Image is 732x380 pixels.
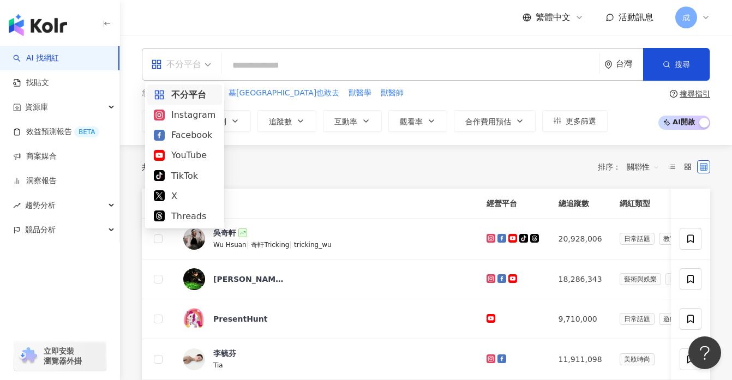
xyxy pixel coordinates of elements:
span: question-circle [670,90,677,98]
div: 排序： [598,158,665,176]
div: 搜尋指引 [680,89,710,98]
div: 吳奇軒 [213,227,236,238]
a: 商案媒合 [13,151,57,162]
span: 繁體中文 [536,11,571,23]
span: environment [604,61,613,69]
a: KOL Avatar李毓芬Tia [183,348,469,371]
img: logo [9,14,67,36]
div: 共 筆 [142,162,193,171]
div: 不分平台 [154,88,215,101]
span: 您可能感興趣： [142,88,195,99]
a: chrome extension立即安裝 瀏覽器外掛 [14,341,106,371]
span: 追蹤數 [269,117,292,126]
span: Wu Hsuan [213,241,247,249]
span: 立即安裝 瀏覽器外掛 [44,346,82,366]
span: Tia [213,361,223,369]
span: | [247,240,251,249]
span: 合作費用預估 [465,117,511,126]
a: 找貼文 [13,77,49,88]
div: PresentHunt [213,313,268,324]
img: KOL Avatar [183,348,205,370]
span: 趨勢分析 [25,193,56,218]
button: 搜尋 [643,48,710,81]
span: 日常話題 [620,313,655,325]
a: 效益預測報告BETA [13,126,99,137]
div: Threads [154,209,215,223]
span: 美妝時尚 [620,353,655,365]
span: 遊戲 [659,313,681,325]
button: 類型 [142,110,193,132]
div: 台灣 [616,59,643,69]
div: YouTube [154,148,215,162]
span: 獸醫學 [349,88,371,99]
span: 搜尋 [675,60,690,69]
div: Instagram [154,108,215,122]
a: KOL AvatarPresentHunt [183,308,469,330]
span: rise [13,202,21,209]
span: 互動率 [334,117,357,126]
a: KOL Avatar吳奇軒Wu Hsuan|奇軒Tricking|tricking_wu [183,227,469,250]
span: 競品分析 [25,218,56,242]
span: appstore [154,89,165,100]
span: 藝術與娛樂 [620,273,661,285]
button: 觀看率 [388,110,447,132]
span: 墓[GEOGRAPHIC_DATA]也敢去 [229,88,339,99]
span: 日常話題 [665,273,700,285]
td: 9,710,000 [550,299,611,339]
div: TikTok [154,169,215,183]
img: KOL Avatar [183,308,205,330]
span: 活動訊息 [619,12,653,22]
th: 經營平台 [478,189,550,219]
iframe: Help Scout Beacon - Open [688,336,721,369]
td: 20,928,006 [550,219,611,260]
span: 日常話題 [620,233,655,245]
div: 李毓芬 [213,348,236,359]
button: 更多篩選 [542,110,608,132]
div: 不分平台 [151,56,201,73]
a: 洞察報告 [13,176,57,186]
span: tricking_wu [294,241,332,249]
span: 關聯性 [627,158,659,176]
span: 更多篩選 [566,117,596,125]
span: appstore [151,59,162,70]
a: searchAI 找網紅 [13,53,59,64]
button: 性別 [200,110,251,132]
button: 合作費用預估 [454,110,536,132]
img: chrome extension [17,347,39,365]
button: 獸醫師 [380,87,404,99]
span: 教育與學習 [659,233,700,245]
div: X [154,189,215,203]
th: 總追蹤數 [550,189,611,219]
button: 追蹤數 [257,110,316,132]
div: [PERSON_NAME] [PERSON_NAME] [213,274,284,285]
span: 奇軒Tricking [251,241,289,249]
span: 觀看率 [400,117,423,126]
button: 互動率 [323,110,382,132]
a: KOL Avatar[PERSON_NAME] [PERSON_NAME] [183,268,469,290]
div: Facebook [154,128,215,142]
span: 成 [682,11,690,23]
button: 墓[GEOGRAPHIC_DATA]也敢去 [228,87,340,99]
span: 資源庫 [25,95,48,119]
th: 網紅名稱 [175,189,478,219]
td: 11,911,098 [550,339,611,380]
img: KOL Avatar [183,228,205,250]
button: 獸醫學 [348,87,372,99]
img: KOL Avatar [183,268,205,290]
span: 獸醫師 [381,88,404,99]
span: | [289,240,294,249]
td: 18,286,343 [550,260,611,299]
